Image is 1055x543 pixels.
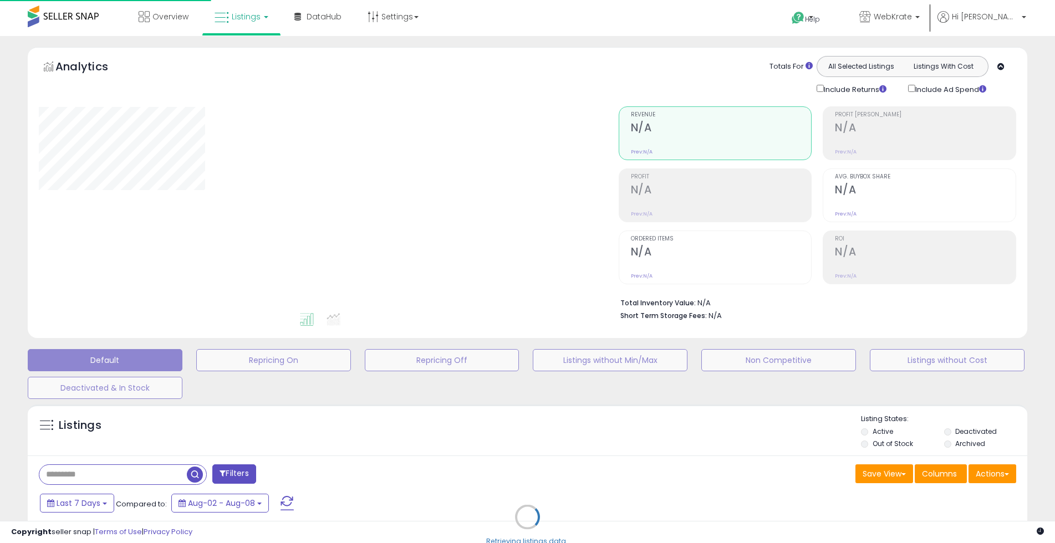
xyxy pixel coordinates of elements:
[902,59,985,74] button: Listings With Cost
[631,121,812,136] h2: N/A
[835,112,1016,118] span: Profit [PERSON_NAME]
[835,183,1016,198] h2: N/A
[196,349,351,371] button: Repricing On
[835,273,857,279] small: Prev: N/A
[835,236,1016,242] span: ROI
[28,349,182,371] button: Default
[835,211,857,217] small: Prev: N/A
[791,11,805,25] i: Get Help
[631,112,812,118] span: Revenue
[631,211,653,217] small: Prev: N/A
[620,298,696,308] b: Total Inventory Value:
[55,59,130,77] h5: Analytics
[783,3,842,36] a: Help
[835,245,1016,260] h2: N/A
[805,14,820,24] span: Help
[631,273,653,279] small: Prev: N/A
[820,59,903,74] button: All Selected Listings
[631,183,812,198] h2: N/A
[769,62,813,72] div: Totals For
[11,527,192,537] div: seller snap | |
[835,148,857,155] small: Prev: N/A
[631,245,812,260] h2: N/A
[620,295,1008,309] li: N/A
[533,349,687,371] button: Listings without Min/Max
[631,174,812,180] span: Profit
[307,11,342,22] span: DataHub
[631,148,653,155] small: Prev: N/A
[701,349,856,371] button: Non Competitive
[365,349,519,371] button: Repricing Off
[870,349,1025,371] button: Listings without Cost
[952,11,1018,22] span: Hi [PERSON_NAME]
[620,311,707,320] b: Short Term Storage Fees:
[11,526,52,537] strong: Copyright
[808,83,900,95] div: Include Returns
[709,310,722,321] span: N/A
[232,11,261,22] span: Listings
[835,174,1016,180] span: Avg. Buybox Share
[937,11,1026,36] a: Hi [PERSON_NAME]
[874,11,912,22] span: WebKrate
[152,11,188,22] span: Overview
[900,83,1004,95] div: Include Ad Spend
[28,377,182,399] button: Deactivated & In Stock
[835,121,1016,136] h2: N/A
[631,236,812,242] span: Ordered Items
